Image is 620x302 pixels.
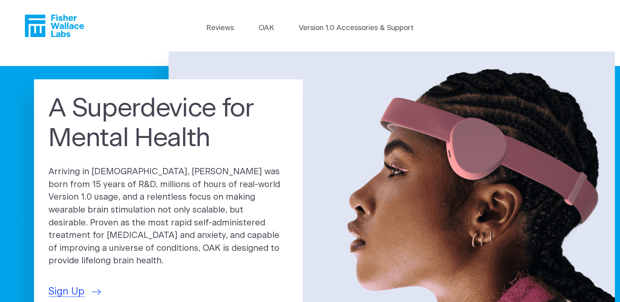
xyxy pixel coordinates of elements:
[25,14,84,37] a: Fisher Wallace
[49,284,101,299] a: Sign Up
[299,23,414,34] a: Version 1.0 Accessories & Support
[49,94,288,153] h1: A Superdevice for Mental Health
[49,166,288,268] p: Arriving in [DEMOGRAPHIC_DATA], [PERSON_NAME] was born from 15 years of R&D, millions of hours of...
[259,23,274,34] a: OAK
[206,23,234,34] a: Reviews
[49,284,84,299] span: Sign Up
